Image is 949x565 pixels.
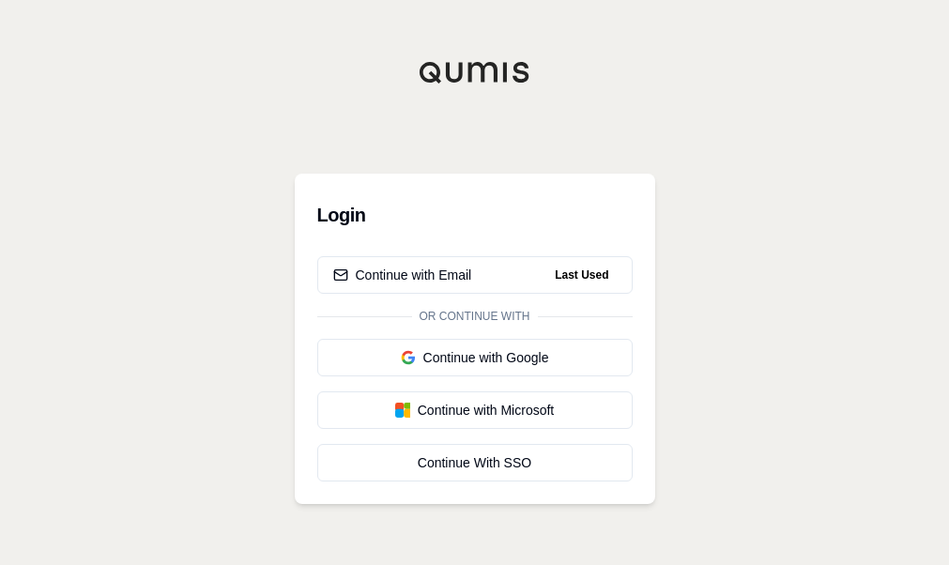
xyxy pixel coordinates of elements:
div: Continue with Email [333,266,472,284]
button: Continue with Microsoft [317,391,633,429]
button: Continue with Google [317,339,633,376]
h3: Login [317,196,633,234]
a: Continue With SSO [317,444,633,481]
img: Qumis [419,61,531,84]
button: Continue with EmailLast Used [317,256,633,294]
div: Continue with Google [333,348,617,367]
span: Or continue with [412,309,538,324]
div: Continue With SSO [333,453,617,472]
span: Last Used [547,264,616,286]
div: Continue with Microsoft [333,401,617,420]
